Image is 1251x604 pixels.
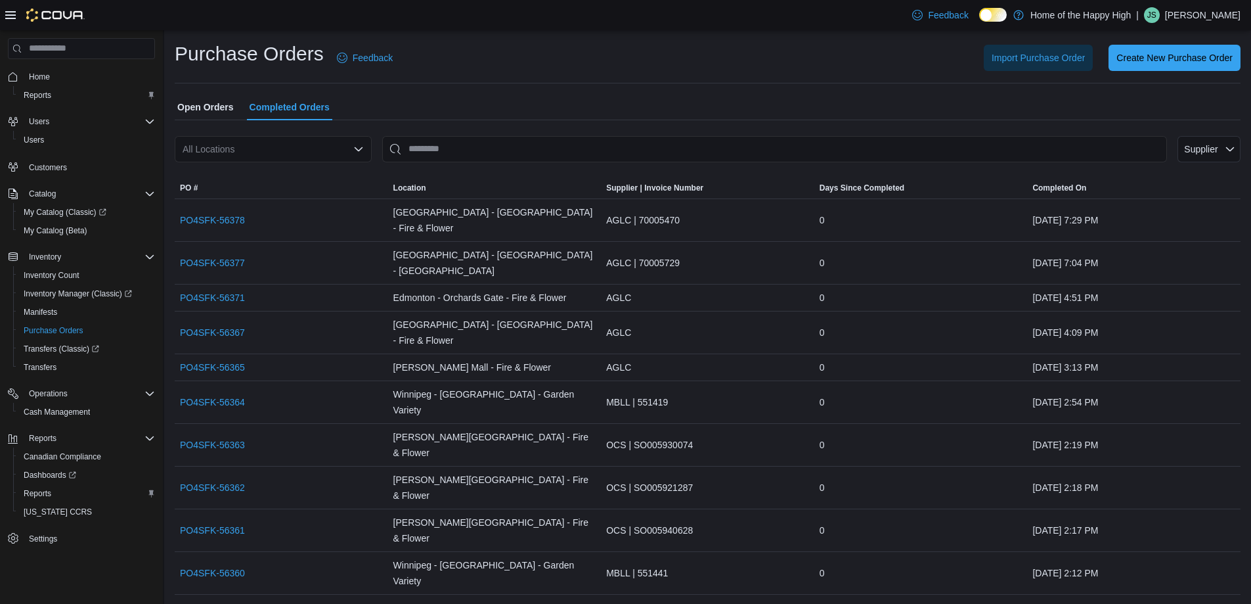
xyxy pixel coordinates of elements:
[601,207,814,233] div: AGLC | 70005470
[180,290,245,306] a: PO4SFK-56371
[393,317,596,348] span: [GEOGRAPHIC_DATA] - [GEOGRAPHIC_DATA] - Fire & Flower
[601,319,814,346] div: AGLC
[1032,480,1098,496] span: [DATE] 2:18 PM
[13,303,160,321] button: Manifests
[820,523,825,538] span: 0
[928,9,968,22] span: Feedback
[18,286,155,302] span: Inventory Manager (Classic)
[13,340,160,358] a: Transfers (Classic)
[820,255,825,271] span: 0
[1184,144,1218,154] span: Supplier
[24,325,83,336] span: Purchase Orders
[992,51,1085,64] span: Import Purchase Order
[24,470,76,480] span: Dashboards
[13,285,160,303] a: Inventory Manager (Classic)
[180,523,245,538] a: PO4SFK-56361
[1032,290,1098,306] span: [DATE] 4:51 PM
[393,290,567,306] span: Edmonton - Orchards Gate - Fire & Flower
[601,177,814,198] button: Supplier | Invoice Number
[18,323,155,338] span: Purchase Orders
[24,158,155,175] span: Customers
[18,267,155,283] span: Inventory Count
[180,360,245,375] a: PO4SFK-56365
[820,212,825,228] span: 0
[175,41,324,67] h1: Purchase Orders
[24,344,99,354] span: Transfers (Classic)
[3,248,160,266] button: Inventory
[24,69,55,85] a: Home
[18,132,155,148] span: Users
[175,177,388,198] button: PO #
[18,341,155,357] span: Transfers (Classic)
[18,504,155,520] span: Washington CCRS
[393,360,551,375] span: [PERSON_NAME] Mall - Fire & Flower
[1030,7,1131,23] p: Home of the Happy High
[24,160,72,175] a: Customers
[820,360,825,375] span: 0
[1032,212,1098,228] span: [DATE] 7:29 PM
[1136,7,1139,23] p: |
[820,290,825,306] span: 0
[24,68,155,85] span: Home
[979,8,1007,22] input: Dark Mode
[1032,565,1098,581] span: [DATE] 2:12 PM
[393,515,596,546] span: [PERSON_NAME][GEOGRAPHIC_DATA] - Fire & Flower
[18,404,95,420] a: Cash Management
[1108,45,1240,71] button: Create New Purchase Order
[1032,183,1086,193] span: Completed On
[332,45,398,71] a: Feedback
[18,223,155,239] span: My Catalog (Beta)
[393,557,596,589] span: Winnipeg - [GEOGRAPHIC_DATA] - Garden Variety
[393,472,596,503] span: [PERSON_NAME][GEOGRAPHIC_DATA] - Fire & Flower
[24,452,101,462] span: Canadian Compliance
[180,565,245,581] a: PO4SFK-56360
[601,250,814,276] div: AGLC | 70005729
[24,249,66,265] button: Inventory
[601,354,814,381] div: AGLC
[820,565,825,581] span: 0
[393,204,596,236] span: [GEOGRAPHIC_DATA] - [GEOGRAPHIC_DATA] - Fire & Flower
[13,131,160,149] button: Users
[24,186,61,202] button: Catalog
[353,144,364,154] button: Open list of options
[180,212,245,228] a: PO4SFK-56378
[24,407,90,417] span: Cash Management
[820,394,825,410] span: 0
[177,94,234,120] span: Open Orders
[26,9,85,22] img: Cova
[18,504,97,520] a: [US_STATE] CCRS
[1032,360,1098,375] span: [DATE] 3:13 PM
[24,531,62,547] a: Settings
[24,488,51,499] span: Reports
[24,114,155,129] span: Users
[180,183,198,193] span: PO #
[1032,523,1098,538] span: [DATE] 2:17 PM
[18,304,62,320] a: Manifests
[180,394,245,410] a: PO4SFK-56364
[18,204,155,220] span: My Catalog (Classic)
[18,304,155,320] span: Manifests
[393,183,426,193] div: Location
[180,325,245,340] a: PO4SFK-56367
[13,86,160,105] button: Reports
[3,157,160,176] button: Customers
[24,114,55,129] button: Users
[601,389,814,415] div: MBLL | 551419
[13,321,160,340] button: Purchase Orders
[18,449,155,465] span: Canadian Compliance
[13,221,160,240] button: My Catalog (Beta)
[24,186,155,202] span: Catalog
[814,177,1028,198] button: Days Since Completed
[601,475,814,501] div: OCS | SO005921287
[18,87,155,103] span: Reports
[24,270,79,281] span: Inventory Count
[18,404,155,420] span: Cash Management
[601,517,814,544] div: OCS | SO005940628
[3,112,160,131] button: Users
[29,116,49,127] span: Users
[24,90,51,101] span: Reports
[24,225,87,236] span: My Catalog (Beta)
[29,72,50,82] span: Home
[984,45,1093,71] button: Import Purchase Order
